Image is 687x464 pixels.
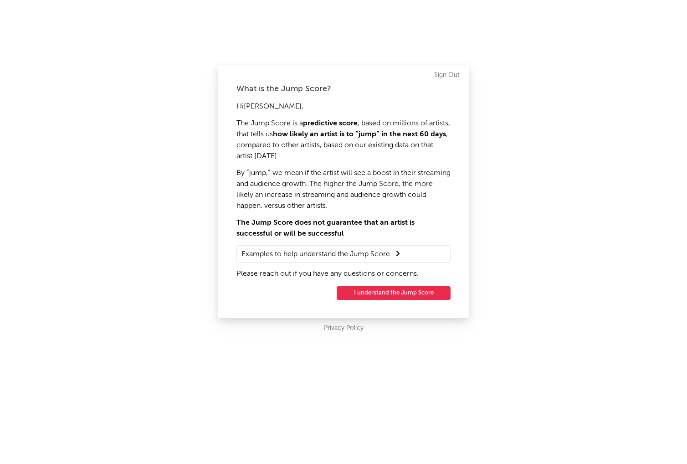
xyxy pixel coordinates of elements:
[273,131,446,138] strong: how likely an artist is to “jump” in the next 60 days
[324,323,364,334] a: Privacy Policy
[236,83,451,94] div: What is the Jump Score?
[241,248,446,260] summary: Examples to help understand the Jump Score
[236,118,451,162] p: The Jump Score is a , based on millions of artists, that tells us , compared to other artists, ba...
[236,101,451,112] p: Hi [PERSON_NAME] ,
[236,268,451,279] p: Please reach out if you have any questions or concerns.
[236,168,451,211] p: By “jump,” we mean if the artist will see a boost in their streaming and audience growth. The hig...
[303,120,358,127] strong: predictive score
[236,219,415,237] strong: The Jump Score does not guarantee that an artist is successful or will be successful
[337,286,451,300] button: I understand the Jump Score
[434,70,460,81] a: Sign Out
